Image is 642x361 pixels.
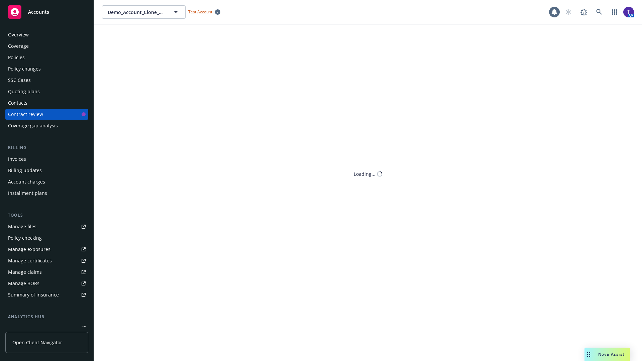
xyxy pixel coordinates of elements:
[12,339,62,346] span: Open Client Navigator
[5,212,88,219] div: Tools
[577,5,591,19] a: Report a Bug
[8,41,29,51] div: Coverage
[8,278,39,289] div: Manage BORs
[28,9,49,15] span: Accounts
[5,165,88,176] a: Billing updates
[5,109,88,120] a: Contract review
[5,323,88,334] a: Loss summary generator
[5,289,88,300] a: Summary of insurance
[593,5,606,19] a: Search
[5,52,88,63] a: Policies
[8,188,47,199] div: Installment plans
[102,5,186,19] button: Demo_Account_Clone_QA_CR_Tests_Demo
[8,221,36,232] div: Manage files
[8,255,52,266] div: Manage certificates
[5,154,88,164] a: Invoices
[354,170,376,177] div: Loading...
[5,255,88,266] a: Manage certificates
[5,267,88,277] a: Manage claims
[8,109,43,120] div: Contract review
[5,188,88,199] a: Installment plans
[8,29,29,40] div: Overview
[598,351,625,357] span: Nova Assist
[8,165,42,176] div: Billing updates
[5,314,88,320] div: Analytics hub
[8,267,42,277] div: Manage claims
[8,176,45,187] div: Account charges
[8,86,40,97] div: Quoting plans
[8,98,27,108] div: Contacts
[8,323,64,334] div: Loss summary generator
[5,75,88,86] a: SSC Cases
[188,9,212,15] span: Test Account
[5,176,88,187] a: Account charges
[5,29,88,40] a: Overview
[8,75,31,86] div: SSC Cases
[8,154,26,164] div: Invoices
[5,3,88,21] a: Accounts
[8,289,59,300] div: Summary of insurance
[8,233,42,243] div: Policy checking
[584,348,593,361] div: Drag to move
[8,244,50,255] div: Manage exposures
[186,8,223,15] span: Test Account
[5,278,88,289] a: Manage BORs
[5,64,88,74] a: Policy changes
[623,7,634,17] img: photo
[8,52,25,63] div: Policies
[5,98,88,108] a: Contacts
[108,9,166,16] span: Demo_Account_Clone_QA_CR_Tests_Demo
[5,41,88,51] a: Coverage
[5,144,88,151] div: Billing
[5,233,88,243] a: Policy checking
[608,5,621,19] a: Switch app
[562,5,575,19] a: Start snowing
[5,244,88,255] a: Manage exposures
[8,64,41,74] div: Policy changes
[5,86,88,97] a: Quoting plans
[8,120,58,131] div: Coverage gap analysis
[5,120,88,131] a: Coverage gap analysis
[584,348,630,361] button: Nova Assist
[5,221,88,232] a: Manage files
